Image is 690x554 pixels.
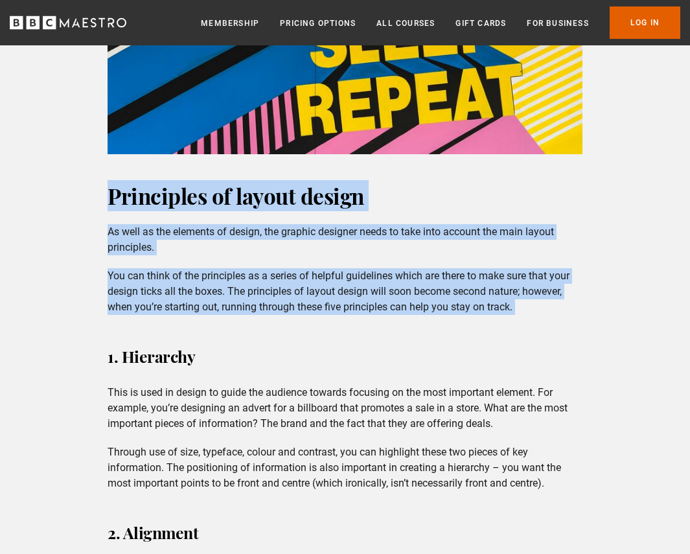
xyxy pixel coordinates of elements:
[108,268,582,315] p: You can think of the principles as a series of helpful guidelines which are there to make sure th...
[10,13,126,32] svg: BBC Maestro
[108,385,582,432] p: This is used in design to guide the audience towards focusing on the most important element. For ...
[376,17,435,30] a: All Courses
[108,517,582,548] h3: 2. Alignment
[108,341,582,372] h3: 1. Hierarchy
[610,6,680,39] a: Log In
[108,180,582,211] h2: Principles of layout design
[280,17,356,30] a: Pricing Options
[108,224,582,255] p: As well as the elements of design, the graphic designer needs to take into account the main layou...
[108,444,582,491] p: Through use of size, typeface, colour and contrast, you can highlight these two pieces of key inf...
[201,6,680,39] nav: Primary
[455,17,506,30] a: Gift Cards
[527,17,588,30] a: For business
[201,17,259,30] a: Membership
